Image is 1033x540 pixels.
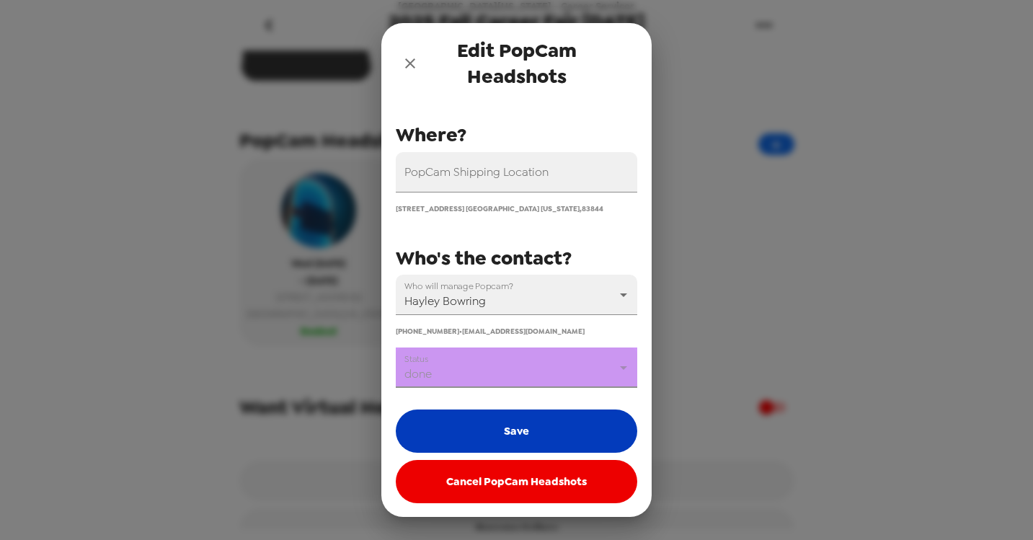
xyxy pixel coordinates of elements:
input: 875 Perimeter Dr [396,152,637,192]
button: Cancel PopCam Headshots [396,460,637,503]
span: [STREET_ADDRESS] [GEOGRAPHIC_DATA] [US_STATE] , 83844 [396,204,603,213]
div: done [396,348,637,388]
button: Save [396,410,637,453]
label: Who will manage Popcam? [404,280,513,292]
span: [PHONE_NUMBER] • [396,327,462,336]
span: Where? [396,122,466,148]
div: Hayley Bowring [396,275,637,315]
span: Edit PopCam Headshots [425,37,608,89]
span: [EMAIL_ADDRESS][DOMAIN_NAME] [462,327,585,336]
label: Status [404,353,428,365]
button: close [396,49,425,78]
span: Who's the contact? [396,245,572,271]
